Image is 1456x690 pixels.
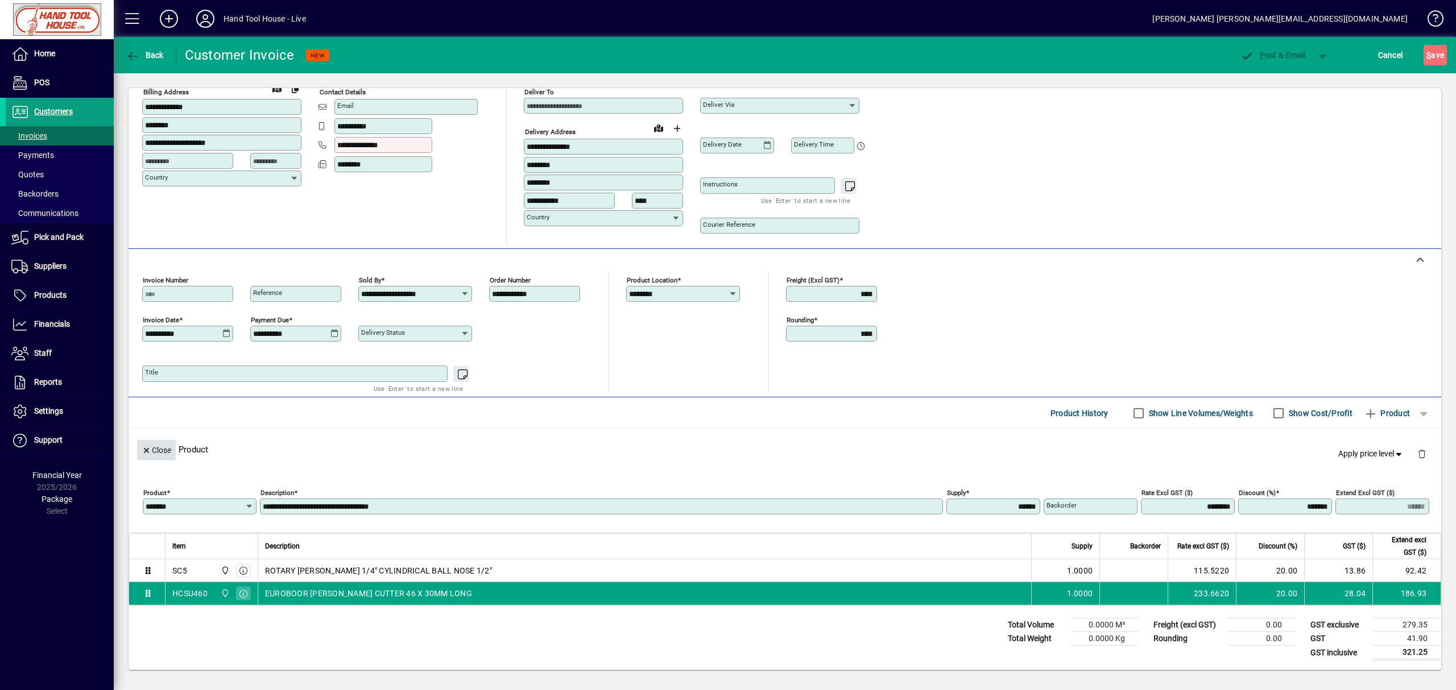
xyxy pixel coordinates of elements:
[6,223,114,252] a: Pick and Pack
[1234,45,1312,65] button: Post & Email
[265,588,472,599] span: EUROBOOR [PERSON_NAME] CUTTER 46 X 30MM LONG
[251,316,289,324] mat-label: Payment due
[1148,632,1227,646] td: Rounding
[268,79,286,97] a: View on map
[524,88,554,96] mat-label: Deliver To
[1426,46,1444,64] span: ave
[1305,646,1373,660] td: GST inclusive
[6,69,114,97] a: POS
[1260,51,1265,60] span: P
[172,565,187,576] div: SC5
[34,78,49,87] span: POS
[1067,565,1093,576] span: 1.0000
[1240,51,1306,60] span: ost & Email
[34,290,67,300] span: Products
[1046,403,1113,423] button: Product History
[11,151,54,160] span: Payments
[1070,618,1139,632] td: 0.0000 M³
[1236,559,1304,582] td: 20.00
[1227,618,1296,632] td: 0.00
[265,565,492,576] span: ROTARY [PERSON_NAME] 1/4" CYLINDRICAL BALL NOSE 1/2"
[218,587,231,600] span: Frankton
[172,540,186,552] span: Item
[359,276,381,284] mat-label: Sold by
[947,489,966,497] mat-label: Supply
[145,173,168,181] mat-label: Country
[1067,588,1093,599] span: 1.0000
[1050,404,1108,422] span: Product History
[6,339,114,368] a: Staff
[1336,489,1395,497] mat-label: Extend excl GST ($)
[1424,45,1447,65] button: Save
[114,45,176,65] app-page-header-button: Back
[34,49,55,58] span: Home
[11,189,59,198] span: Backorders
[374,382,463,395] mat-hint: Use 'Enter' to start a new line
[1175,588,1229,599] div: 233.6620
[126,51,164,60] span: Back
[1338,448,1404,460] span: Apply price level
[123,45,167,65] button: Back
[32,471,82,480] span: Financial Year
[1305,618,1373,632] td: GST exclusive
[1364,404,1410,422] span: Product
[34,348,52,358] span: Staff
[11,209,78,218] span: Communications
[787,316,814,324] mat-label: Rounding
[761,194,850,207] mat-hint: Use 'Enter' to start a new line
[1239,489,1276,497] mat-label: Discount (%)
[1375,45,1406,65] button: Cancel
[1070,632,1139,646] td: 0.0000 Kg
[1177,540,1229,552] span: Rate excl GST ($)
[627,276,677,284] mat-label: Product location
[1343,540,1366,552] span: GST ($)
[1408,448,1436,459] app-page-header-button: Delete
[6,184,114,203] a: Backorders
[1408,440,1436,467] button: Delete
[1305,632,1373,646] td: GST
[703,140,742,148] mat-label: Delivery date
[218,564,231,577] span: Frankton
[185,46,295,64] div: Customer Invoice
[129,429,1441,470] div: Product
[143,276,188,284] mat-label: Invoice number
[34,377,62,386] span: Reports
[1373,632,1441,646] td: 41.90
[142,441,171,460] span: Close
[1147,408,1253,419] label: Show Line Volumes/Weights
[1152,10,1408,28] div: [PERSON_NAME] [PERSON_NAME][EMAIL_ADDRESS][DOMAIN_NAME]
[34,435,63,444] span: Support
[260,489,294,497] mat-label: Description
[11,170,44,179] span: Quotes
[265,540,300,552] span: Description
[187,9,224,29] button: Profile
[1227,632,1296,646] td: 0.00
[6,281,114,310] a: Products
[6,165,114,184] a: Quotes
[6,426,114,455] a: Support
[527,213,549,221] mat-label: Country
[1002,618,1070,632] td: Total Volume
[703,221,755,228] mat-label: Courier Reference
[145,368,158,376] mat-label: Title
[1304,559,1372,582] td: 13.86
[34,261,67,271] span: Suppliers
[1259,540,1297,552] span: Discount (%)
[1175,565,1229,576] div: 115.5220
[1372,559,1441,582] td: 92.42
[1378,46,1403,64] span: Cancel
[787,276,839,284] mat-label: Freight (excl GST)
[703,101,734,109] mat-label: Deliver via
[143,489,167,497] mat-label: Product
[703,180,738,188] mat-label: Instructions
[1141,489,1193,497] mat-label: Rate excl GST ($)
[1372,582,1441,605] td: 186.93
[1373,618,1441,632] td: 279.35
[34,232,84,242] span: Pick and Pack
[1373,646,1441,660] td: 321.25
[1419,2,1442,39] a: Knowledge Base
[1358,403,1416,423] button: Product
[34,406,63,415] span: Settings
[6,203,114,223] a: Communications
[1287,408,1352,419] label: Show Cost/Profit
